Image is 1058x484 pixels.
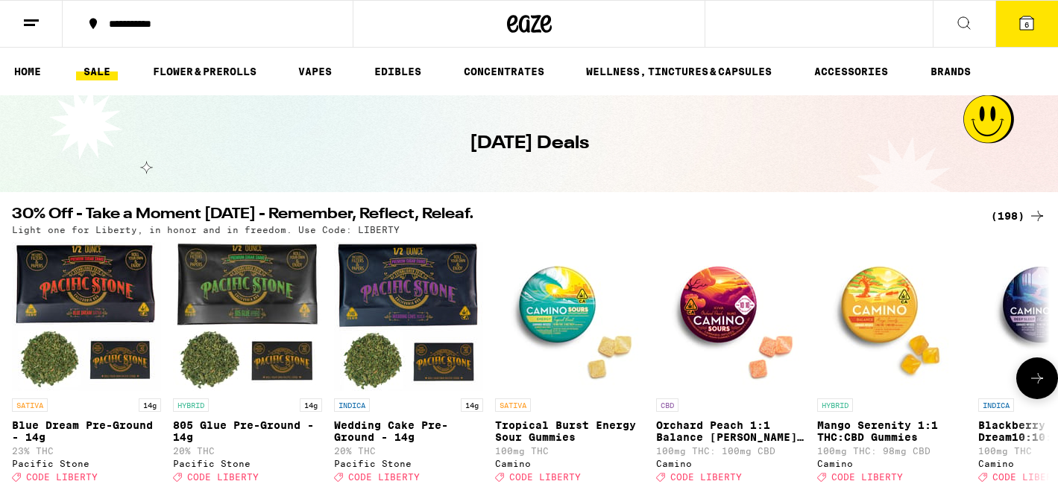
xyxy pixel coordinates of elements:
span: CODE LIBERTY [348,472,420,482]
span: CODE LIBERTY [831,472,903,482]
a: VAPES [291,63,339,80]
p: Mango Serenity 1:1 THC:CBD Gummies [817,419,966,443]
p: CBD [656,398,678,412]
p: Light one for Liberty, in honor and in freedom. Use Code: LIBERTY [12,225,400,235]
p: Wedding Cake Pre-Ground - 14g [334,419,483,443]
a: EDIBLES [367,63,429,80]
img: Pacific Stone - Wedding Cake Pre-Ground - 14g [334,242,483,391]
p: 14g [139,398,161,412]
a: CONCENTRATES [456,63,552,80]
span: CODE LIBERTY [509,472,581,482]
a: ACCESSORIES [807,63,895,80]
p: INDICA [334,398,370,412]
h1: [DATE] Deals [470,131,589,156]
p: 100mg THC: 100mg CBD [656,446,805,456]
p: 20% THC [173,446,322,456]
p: Tropical Burst Energy Sour Gummies [495,419,644,443]
p: 100mg THC: 98mg CBD [817,446,966,456]
a: FLOWER & PREROLLS [145,63,264,80]
p: 23% THC [12,446,161,456]
p: SATIVA [12,398,48,412]
a: (198) [991,207,1046,225]
div: Camino [817,459,966,468]
p: Blue Dream Pre-Ground - 14g [12,419,161,443]
div: Camino [656,459,805,468]
a: SALE [76,63,118,80]
p: INDICA [978,398,1014,412]
img: Camino - Orchard Peach 1:1 Balance Sours Gummies [656,242,805,391]
div: Pacific Stone [173,459,322,468]
span: CODE LIBERTY [26,472,98,482]
p: 805 Glue Pre-Ground - 14g [173,419,322,443]
p: HYBRID [817,398,853,412]
img: Pacific Stone - 805 Glue Pre-Ground - 14g [173,242,322,391]
p: HYBRID [173,398,209,412]
a: HOME [7,63,48,80]
button: 6 [995,1,1058,47]
div: Camino [495,459,644,468]
h2: 30% Off - Take a Moment [DATE] - Remember, Reflect, Releaf. [12,207,973,225]
span: CODE LIBERTY [670,472,742,482]
span: CODE LIBERTY [187,472,259,482]
p: 20% THC [334,446,483,456]
div: Pacific Stone [334,459,483,468]
span: 6 [1024,20,1029,29]
div: Pacific Stone [12,459,161,468]
p: Orchard Peach 1:1 Balance [PERSON_NAME] Gummies [656,419,805,443]
img: Pacific Stone - Blue Dream Pre-Ground - 14g [12,242,161,391]
p: SATIVA [495,398,531,412]
img: Camino - Mango Serenity 1:1 THC:CBD Gummies [817,242,966,391]
p: 100mg THC [495,446,644,456]
img: Camino - Tropical Burst Energy Sour Gummies [495,242,644,391]
a: WELLNESS, TINCTURES & CAPSULES [579,63,779,80]
p: 14g [300,398,322,412]
a: BRANDS [923,63,978,80]
p: 14g [461,398,483,412]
